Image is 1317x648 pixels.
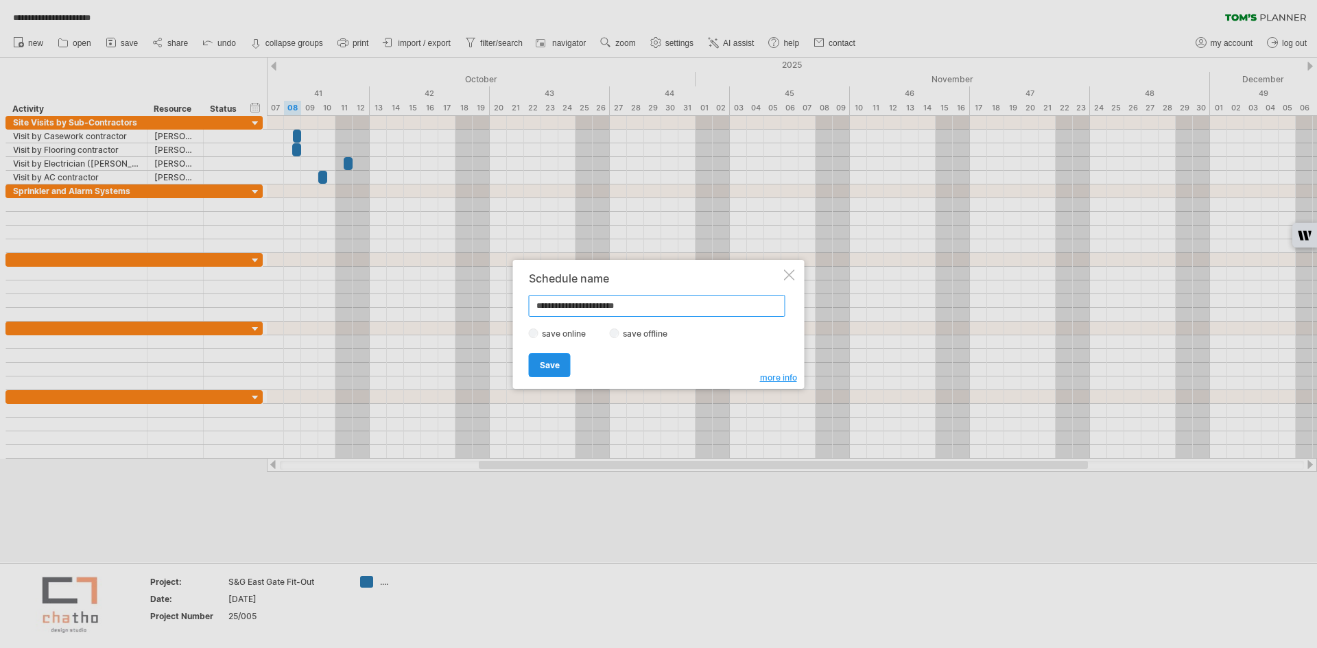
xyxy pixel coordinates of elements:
span: Save [540,360,560,370]
div: Schedule name [529,272,781,285]
a: Save [529,353,571,377]
label: save offline [619,328,679,339]
label: save online [538,328,597,339]
span: more info [760,372,797,383]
